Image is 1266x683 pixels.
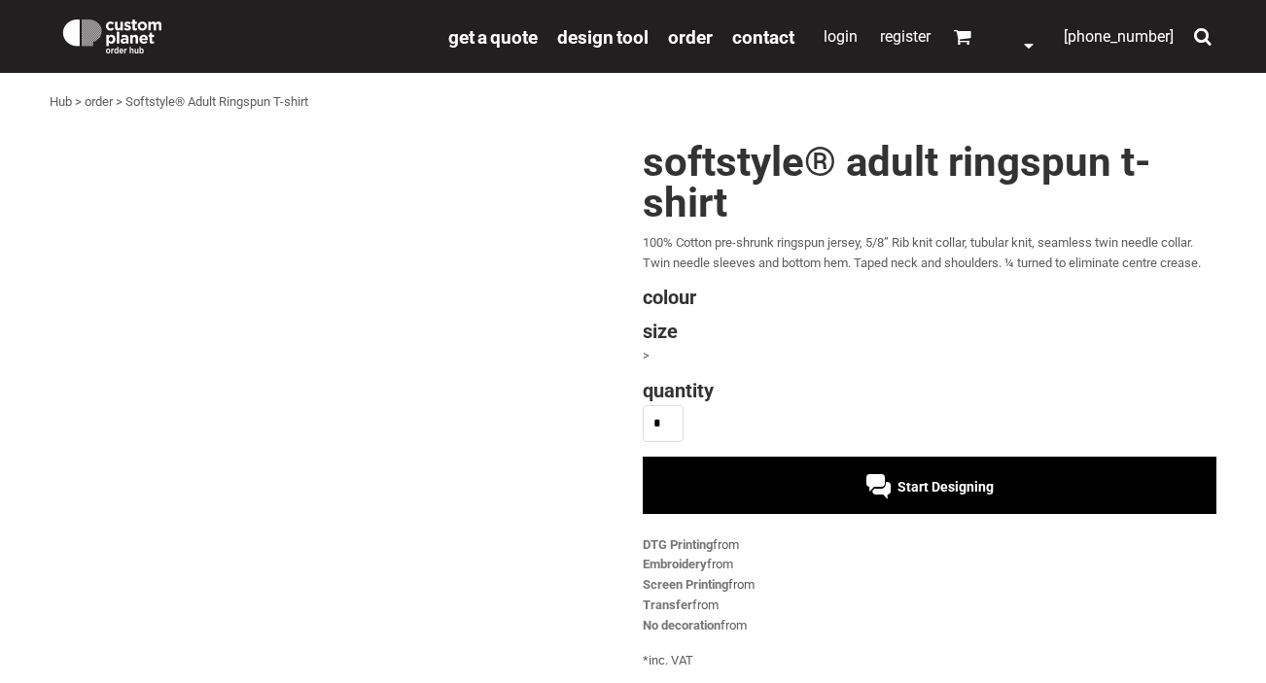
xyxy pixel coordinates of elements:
[59,15,165,53] img: Custom Planet
[897,479,994,495] span: Start Designing
[643,288,1216,307] h4: Colour
[448,26,538,49] span: get a quote
[643,381,1216,400] h4: Quantity
[643,596,1216,616] div: from
[643,535,1216,556] div: from
[643,346,1216,366] div: >
[557,26,649,49] span: design tool
[668,26,713,49] span: order
[668,25,713,48] a: order
[643,598,692,612] a: Transfer
[643,618,721,632] a: No decoration
[643,233,1216,274] p: 100% Cotton pre-shrunk ringspun jersey, 5/8” Rib knit collar, tubular knit, seamless twin needle ...
[50,94,72,109] a: Hub
[643,322,1216,341] h4: Size
[643,616,1216,636] div: from
[643,537,713,552] a: DTG Printing
[732,26,794,49] span: Contact
[75,92,82,113] div: >
[643,557,707,571] a: Embroidery
[732,25,794,48] a: Contact
[643,555,1216,575] div: from
[125,92,308,113] div: Softstyle® Adult Ringspun T-shirt
[824,27,858,46] a: Login
[116,92,123,113] div: >
[50,5,439,63] a: Custom Planet
[643,575,1216,596] div: from
[1064,27,1174,46] span: [PHONE_NUMBER]
[557,25,649,48] a: design tool
[643,142,1216,223] h1: Softstyle® Adult Ringspun T-shirt
[643,577,728,592] a: Screen Printing
[85,94,113,109] a: order
[643,651,1216,671] div: inc. VAT
[448,25,538,48] a: get a quote
[880,27,931,46] a: Register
